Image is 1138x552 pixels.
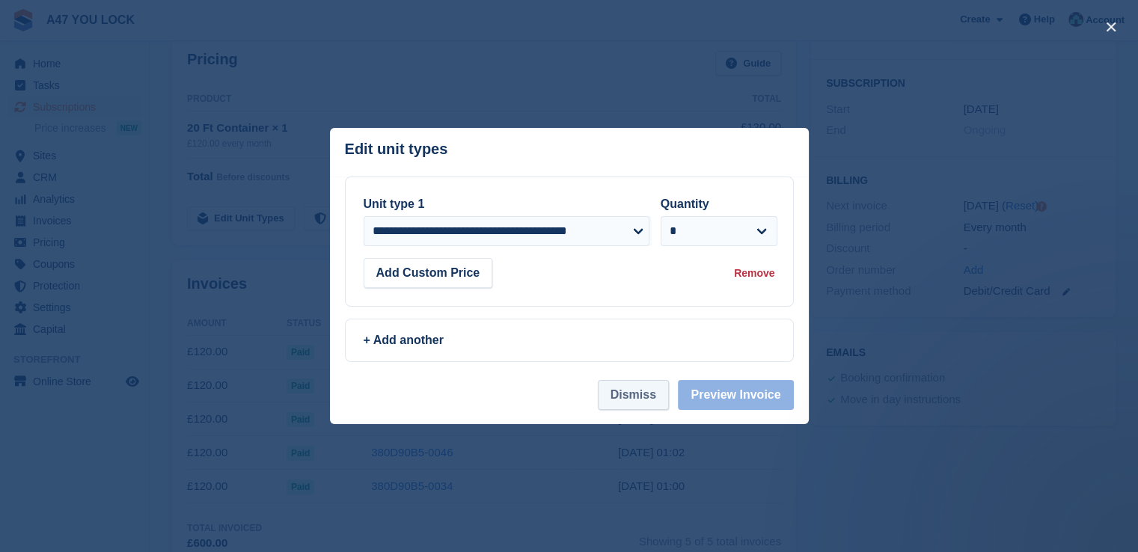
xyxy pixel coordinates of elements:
[1099,15,1123,39] button: close
[661,197,709,210] label: Quantity
[364,331,775,349] div: + Add another
[345,141,448,158] p: Edit unit types
[598,380,669,410] button: Dismiss
[364,258,493,288] button: Add Custom Price
[734,266,774,281] div: Remove
[364,197,425,210] label: Unit type 1
[345,319,794,362] a: + Add another
[678,380,793,410] button: Preview Invoice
